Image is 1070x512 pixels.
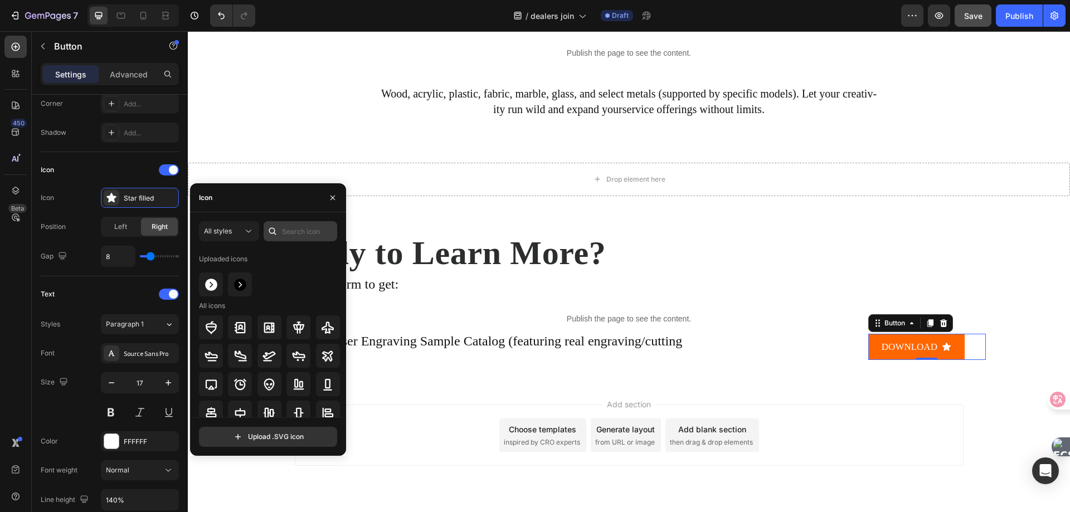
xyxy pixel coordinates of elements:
[11,119,27,128] div: 450
[41,128,66,138] div: Shadow
[41,165,54,175] div: Icon
[419,144,478,153] div: Drop element here
[106,319,144,329] span: Paragraph 1
[41,222,66,232] div: Position
[124,99,176,109] div: Add...
[54,40,149,53] p: Button
[531,10,574,22] span: dealers join
[124,128,176,138] div: Add...
[41,375,70,390] div: Size
[694,309,750,323] p: DOWNLOAD
[964,11,983,21] span: Save
[407,406,467,416] span: from URL or image
[199,301,225,311] div: All icons
[106,466,129,474] span: Normal
[199,193,212,203] div: Icon
[73,9,78,22] p: 7
[41,193,54,203] div: Icon
[321,392,388,404] div: Choose templates
[204,227,232,235] span: All styles
[408,392,467,404] div: Generate layout
[41,319,60,329] div: Styles
[124,193,176,203] div: Star filled
[41,99,63,109] div: Corner
[210,4,255,27] div: Undo/Redo
[114,222,127,232] span: Left
[680,303,777,329] button: <p>DOWNLOAD&nbsp;</p>
[316,406,392,416] span: inspired by CRO experts
[55,69,86,80] p: Settings
[490,392,558,404] div: Add blank section
[264,221,337,241] input: Search icon
[85,303,672,334] div: Rich Text Editor. Editing area: main
[199,427,337,447] button: Upload .SVG icon
[41,249,69,264] div: Gap
[101,460,179,480] button: Normal
[101,490,178,510] input: Auto
[101,246,135,266] input: Auto
[101,314,179,334] button: Paragraph 1
[110,69,148,80] p: Advanced
[86,316,119,331] span: cases)
[124,349,176,359] div: Source Sans Pro
[1032,457,1059,484] div: Open Intercom Messenger
[41,465,77,475] div: Font weight
[526,10,528,22] span: /
[482,406,565,416] span: then drag & drop elements
[85,201,798,243] h2: Ready to Learn More?
[612,11,629,21] span: Draft
[41,493,91,508] div: Line height
[8,204,27,213] div: Beta
[41,348,55,358] div: Font
[41,289,55,299] div: Text
[86,244,797,263] p: Fill out the form to get:
[232,431,304,442] div: Upload .SVG icon
[199,221,259,241] button: All styles
[996,4,1043,27] button: Publish
[415,367,468,379] span: Add section
[1005,10,1033,22] div: Publish
[199,250,247,268] div: Uploaded icons
[188,31,1070,512] iframe: Design area
[41,436,58,446] div: Color
[4,4,83,27] button: 7
[694,309,750,323] div: Rich Text Editor. Editing area: main
[86,303,495,317] span: · ORTUR Laser Engraving Sample Catalog (featuring real engraving/cutting
[124,437,176,447] div: FFFFFF
[152,222,168,232] span: Right
[85,282,798,294] p: Publish the page to see the content.
[955,4,991,27] button: Save
[694,287,719,297] div: Button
